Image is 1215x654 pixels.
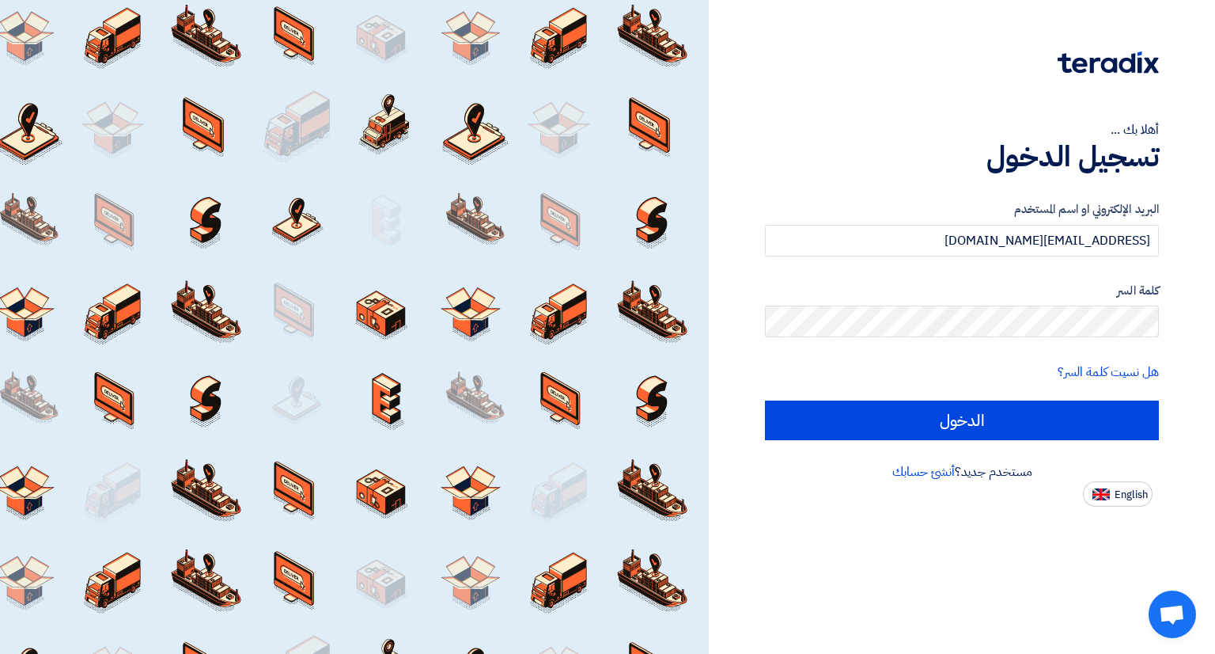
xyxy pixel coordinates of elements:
a: Open chat [1149,591,1196,638]
div: مستخدم جديد؟ [765,462,1159,481]
a: أنشئ حسابك [892,462,955,481]
span: English [1115,489,1148,500]
button: English [1083,481,1153,507]
img: en-US.png [1092,489,1110,500]
label: كلمة السر [765,282,1159,300]
h1: تسجيل الدخول [765,139,1159,174]
img: Teradix logo [1058,51,1159,74]
a: هل نسيت كلمة السر؟ [1058,363,1159,382]
label: البريد الإلكتروني او اسم المستخدم [765,200,1159,219]
div: أهلا بك ... [765,120,1159,139]
input: أدخل بريد العمل الإلكتروني او اسم المستخدم الخاص بك ... [765,225,1159,257]
input: الدخول [765,401,1159,440]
